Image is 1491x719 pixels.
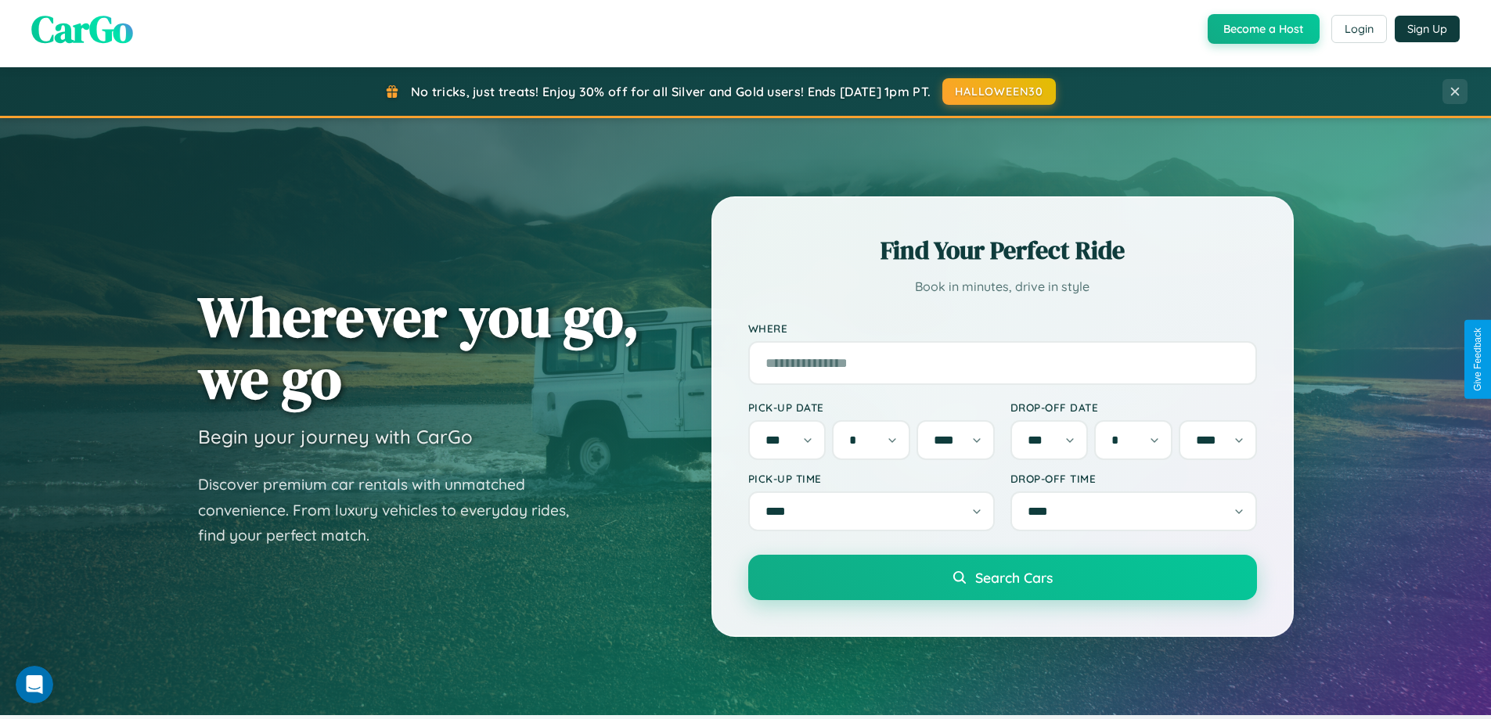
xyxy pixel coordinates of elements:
button: Search Cars [748,555,1257,600]
h1: Wherever you go, we go [198,286,639,409]
h3: Begin your journey with CarGo [198,425,473,448]
label: Where [748,322,1257,335]
iframe: Intercom live chat [16,666,53,703]
label: Pick-up Date [748,401,995,414]
p: Discover premium car rentals with unmatched convenience. From luxury vehicles to everyday rides, ... [198,472,589,548]
button: HALLOWEEN30 [942,78,1056,105]
p: Book in minutes, drive in style [748,275,1257,298]
span: Search Cars [975,569,1053,586]
span: No tricks, just treats! Enjoy 30% off for all Silver and Gold users! Ends [DATE] 1pm PT. [411,84,931,99]
button: Login [1331,15,1387,43]
span: CarGo [31,3,133,55]
label: Drop-off Date [1010,401,1257,414]
button: Sign Up [1395,16,1460,42]
button: Become a Host [1208,14,1320,44]
h2: Find Your Perfect Ride [748,233,1257,268]
label: Drop-off Time [1010,472,1257,485]
label: Pick-up Time [748,472,995,485]
div: Give Feedback [1472,328,1483,391]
